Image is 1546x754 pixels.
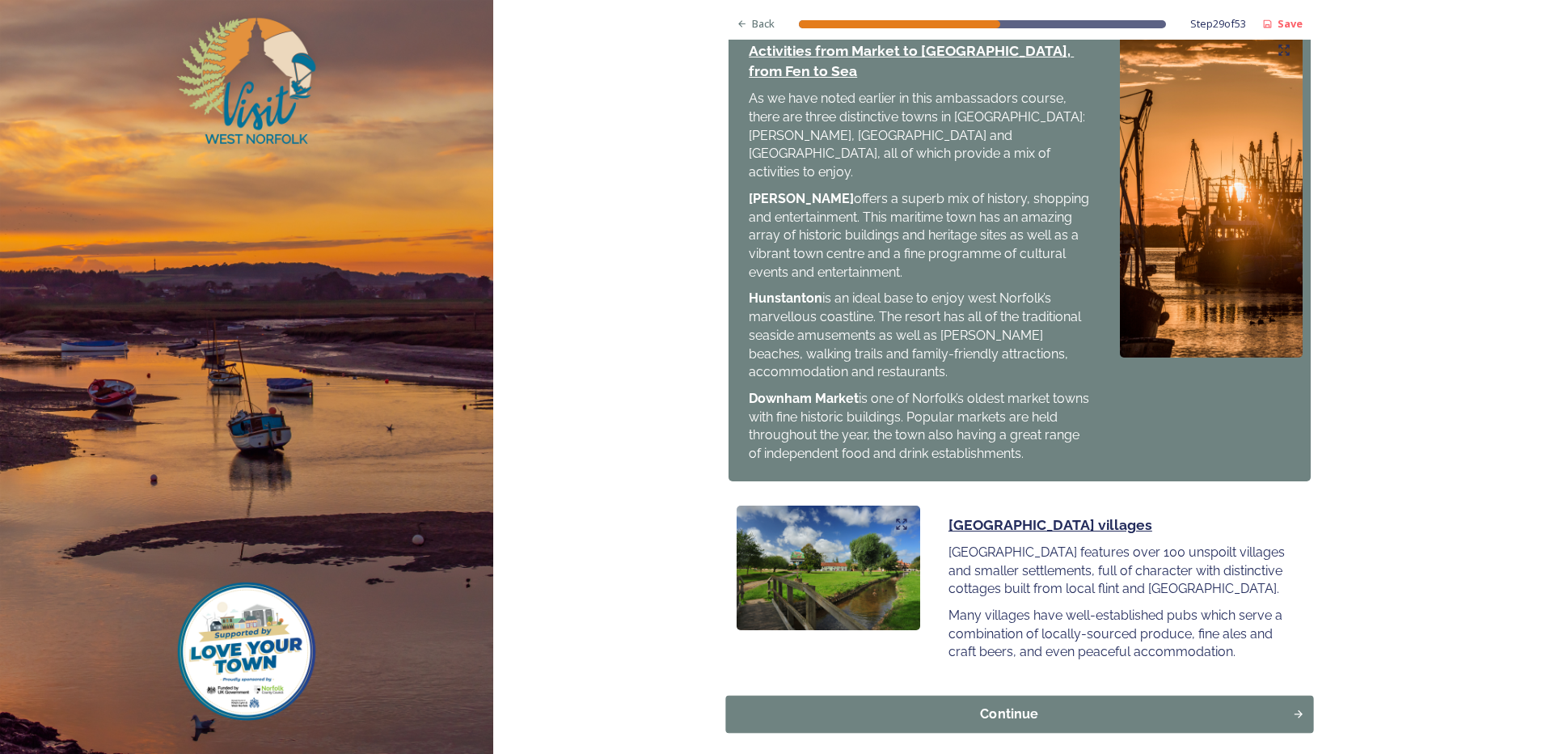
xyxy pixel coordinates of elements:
strong: Hunstanton [749,290,822,306]
strong: Save [1278,16,1303,31]
u: Activities from Market to [GEOGRAPHIC_DATA], from Fen to Sea [749,42,1074,79]
span: As we have noted earlier in this ambassadors course, there are three distinctive towns in [GEOGRA... [749,91,1088,180]
div: Continue [735,705,1284,724]
strong: Downham Market [749,391,859,406]
span: Back [752,16,775,32]
p: [GEOGRAPHIC_DATA] features over 100 unspoilt villages and smaller settlements, full of character ... [948,544,1290,599]
p: Many villages have well-established pubs which serve a combination of locally-sourced produce, fi... [948,607,1290,662]
button: Continue [726,696,1314,733]
span: is one of Norfolk’s oldest market towns with fine historic buildings. Popular markets are held th... [749,391,1092,461]
span: offers a superb mix of history, shopping and entertainment. This maritime town has an amazing arr... [749,191,1092,280]
span: Step 29 of 53 [1190,16,1246,32]
span: is an ideal base to enjoy west Norfolk’s marvellous coastline. The resort has all of the traditio... [749,290,1084,379]
u: [GEOGRAPHIC_DATA] villages [948,516,1152,533]
strong: [PERSON_NAME] [749,191,854,206]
